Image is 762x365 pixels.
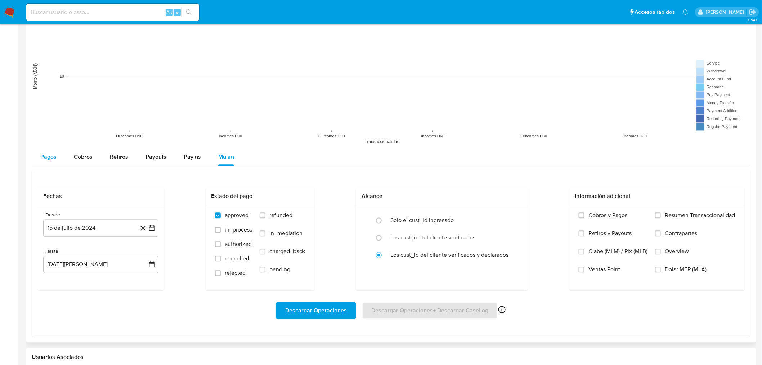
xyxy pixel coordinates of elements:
[166,9,172,16] span: Alt
[26,8,199,17] input: Buscar usuario o caso...
[176,9,178,16] span: s
[682,9,689,15] a: Notificaciones
[181,7,196,17] button: search-icon
[635,8,675,16] span: Accesos rápidos
[32,354,750,361] h2: Usuarios Asociados
[749,8,757,16] a: Salir
[706,9,747,16] p: marianathalie.grajeda@mercadolibre.com.mx
[747,17,758,23] span: 3.154.0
